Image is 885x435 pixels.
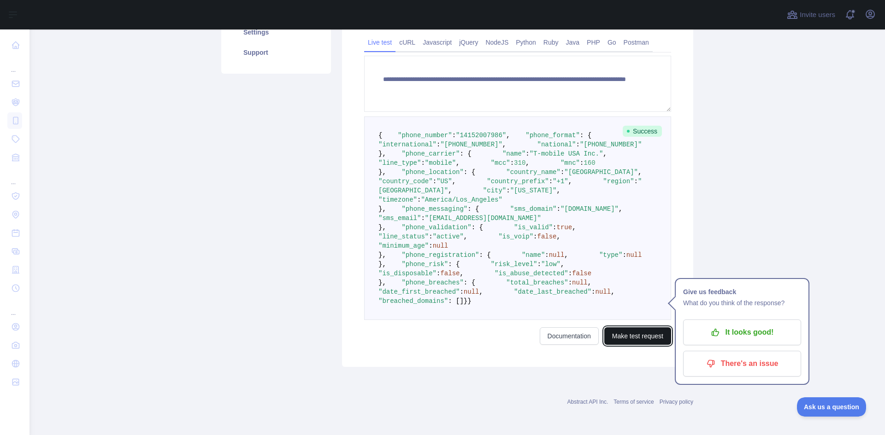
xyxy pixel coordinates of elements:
[557,224,572,231] span: true
[401,150,460,157] span: "phone_carrier"
[502,150,525,157] span: "name"
[437,178,452,185] span: "US"
[580,132,591,139] span: : {
[378,261,386,268] span: },
[506,132,510,139] span: ,
[440,270,460,277] span: false
[683,351,801,377] button: There's an issue
[401,205,467,213] span: "phone_messaging"
[7,55,22,74] div: ...
[452,132,456,139] span: :
[482,35,512,50] a: NodeJS
[378,215,421,222] span: "sms_email"
[562,35,584,50] a: Java
[502,141,506,148] span: ,
[498,233,533,240] span: "is_voip"
[560,168,564,176] span: :
[483,187,506,194] span: "city"
[378,205,386,213] span: },
[584,159,595,167] span: 160
[580,159,584,167] span: :
[401,261,448,268] span: "phone_risk"
[495,270,568,277] span: "is_abuse_detected"
[401,224,471,231] span: "phone_validation"
[533,233,537,240] span: :
[472,224,483,231] span: : {
[460,270,463,277] span: ,
[232,42,320,63] a: Support
[564,168,638,176] span: "[GEOGRAPHIC_DATA]"
[395,35,419,50] a: cURL
[460,288,463,296] span: :
[378,270,437,277] span: "is_disposable"
[603,150,607,157] span: ,
[467,205,479,213] span: : {
[537,261,541,268] span: :
[540,327,599,345] a: Documentation
[591,288,595,296] span: :
[401,251,479,259] span: "phone_registration"
[622,251,626,259] span: :
[467,297,471,305] span: }
[588,279,591,286] span: ,
[464,279,475,286] span: : {
[425,159,456,167] span: "mobile"
[456,132,506,139] span: "14152007986"
[425,215,541,222] span: "[EMAIL_ADDRESS][DOMAIN_NAME]"
[800,10,835,20] span: Invite users
[479,251,490,259] span: : {
[541,261,560,268] span: "low"
[568,279,572,286] span: :
[611,288,614,296] span: ,
[378,224,386,231] span: },
[421,196,502,203] span: "America/Los_Angeles"
[378,233,429,240] span: "line_status"
[417,196,421,203] span: :
[545,251,549,259] span: :
[460,150,471,157] span: : {
[568,270,572,277] span: :
[553,178,568,185] span: "+1"
[464,233,467,240] span: ,
[510,159,514,167] span: :
[576,141,580,148] span: :
[448,261,460,268] span: : {
[364,35,395,50] a: Live test
[512,35,540,50] a: Python
[378,132,382,139] span: {
[614,399,654,405] a: Terms of service
[623,126,662,137] span: Success
[510,205,557,213] span: "sms_domain"
[540,35,562,50] a: Ruby
[560,261,564,268] span: ,
[572,224,576,231] span: ,
[785,7,837,22] button: Invite users
[797,397,867,417] iframe: Toggle Customer Support
[401,168,463,176] span: "phone_location"
[660,399,693,405] a: Privacy policy
[553,224,556,231] span: :
[560,205,619,213] span: "[DOMAIN_NAME]"
[429,242,432,249] span: :
[378,141,437,148] span: "international"
[626,251,642,259] span: null
[448,187,452,194] span: ,
[398,132,452,139] span: "phone_number"
[455,35,482,50] a: jQuery
[514,288,591,296] span: "date_last_breached"
[378,168,386,176] span: },
[378,288,460,296] span: "date_first_breached"
[378,159,421,167] span: "line_type"
[491,261,537,268] span: "risk_level"
[549,178,553,185] span: :
[433,233,464,240] span: "active"
[530,150,603,157] span: "T-mobile USA Inc."
[487,178,549,185] span: "country_prefix"
[557,187,560,194] span: ,
[433,242,448,249] span: null
[401,279,463,286] span: "phone_breaches"
[421,215,425,222] span: :
[378,297,448,305] span: "breached_domains"
[567,399,608,405] a: Abstract API Inc.
[557,205,560,213] span: :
